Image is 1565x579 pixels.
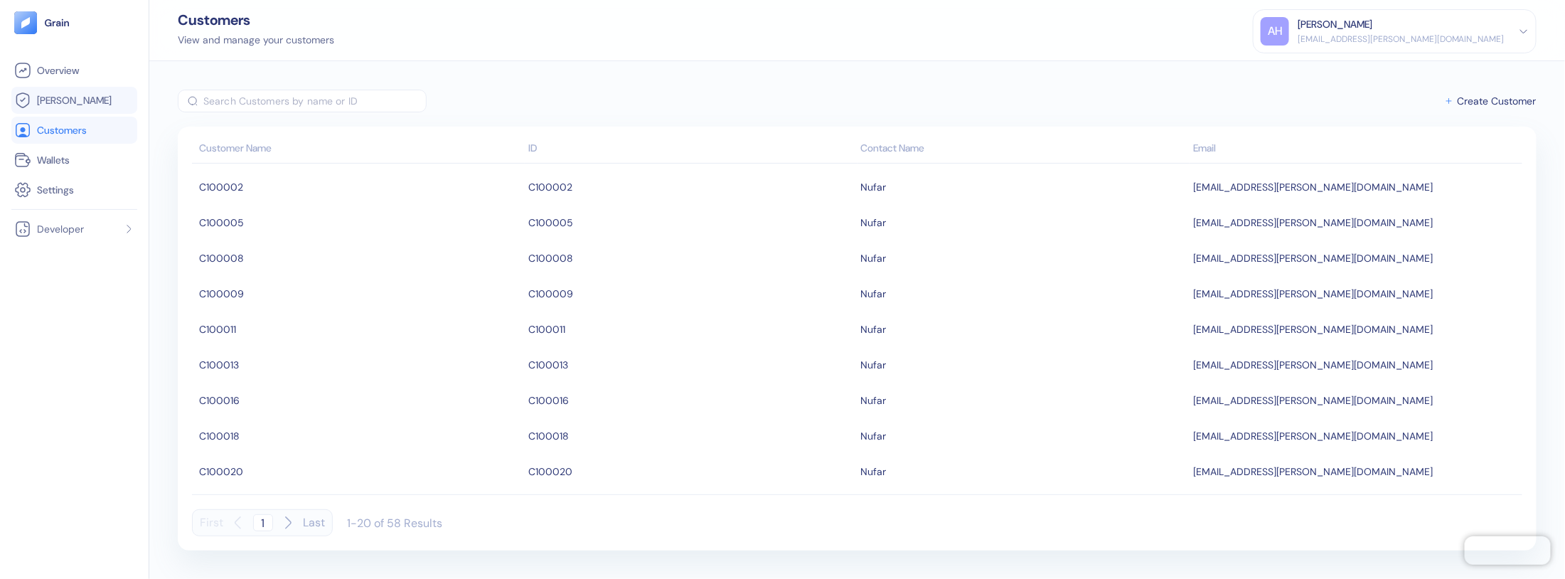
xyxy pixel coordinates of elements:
div: C100018 [199,424,521,448]
span: Developer [37,222,84,236]
iframe: Chatra live chat [1465,536,1551,565]
img: logo [44,18,70,28]
td: C100002 [525,169,858,205]
div: C100011 [199,317,521,341]
td: [EMAIL_ADDRESS][PERSON_NAME][DOMAIN_NAME] [1190,205,1522,240]
input: Search Customers by name or ID [203,90,427,112]
td: Nufar [858,205,1190,240]
a: Settings [14,181,134,198]
span: Create Customer [1458,96,1537,106]
a: Customers [14,122,134,139]
td: C100005 [525,205,858,240]
div: C100009 [199,282,521,306]
td: Nufar [858,454,1190,489]
th: Email [1190,135,1522,164]
td: C100011 [525,312,858,347]
td: C100016 [525,383,858,418]
td: Nufar [858,169,1190,205]
span: Wallets [37,153,70,167]
td: Nufar [858,240,1190,276]
div: AH [1261,17,1289,46]
td: [EMAIL_ADDRESS][PERSON_NAME][DOMAIN_NAME] [1190,418,1522,454]
button: Last [303,509,325,536]
div: C100013 [199,353,521,377]
td: [EMAIL_ADDRESS][PERSON_NAME][DOMAIN_NAME] [1190,276,1522,312]
td: C100008 [525,240,858,276]
div: C100005 [199,211,521,235]
td: Nufar [858,312,1190,347]
span: [PERSON_NAME] [37,93,112,107]
button: Create Customer [1444,90,1537,112]
td: [EMAIL_ADDRESS][PERSON_NAME][DOMAIN_NAME] [1190,454,1522,489]
td: C100013 [525,347,858,383]
td: Nufar [858,347,1190,383]
th: ID [525,135,858,164]
td: Nufar [858,383,1190,418]
td: [EMAIL_ADDRESS][PERSON_NAME][DOMAIN_NAME] [1190,169,1522,205]
div: C100016 [199,388,521,413]
div: [PERSON_NAME] [1298,17,1372,32]
div: C100002 [199,175,521,199]
div: C100008 [199,246,521,270]
td: Nufar [858,276,1190,312]
td: [EMAIL_ADDRESS][PERSON_NAME][DOMAIN_NAME] [1190,347,1522,383]
div: C100020 [199,460,521,484]
span: Customers [37,123,87,137]
td: [EMAIL_ADDRESS][PERSON_NAME][DOMAIN_NAME] [1190,240,1522,276]
a: [PERSON_NAME] [14,92,134,109]
div: [EMAIL_ADDRESS][PERSON_NAME][DOMAIN_NAME] [1298,33,1505,46]
td: Nufar [858,418,1190,454]
button: First [200,509,223,536]
div: Customers [178,13,334,27]
td: C100020 [525,454,858,489]
th: Contact Name [858,135,1190,164]
img: logo-tablet-V2.svg [14,11,37,34]
a: Wallets [14,152,134,169]
td: [EMAIL_ADDRESS][PERSON_NAME][DOMAIN_NAME] [1190,383,1522,418]
span: Overview [37,63,79,78]
td: C100018 [525,418,858,454]
td: [EMAIL_ADDRESS][PERSON_NAME][DOMAIN_NAME] [1190,312,1522,347]
div: 1-20 of 58 Results [347,516,442,531]
th: Customer Name [192,135,525,164]
td: C100009 [525,276,858,312]
div: View and manage your customers [178,33,334,48]
span: Settings [37,183,74,197]
a: Overview [14,62,134,79]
